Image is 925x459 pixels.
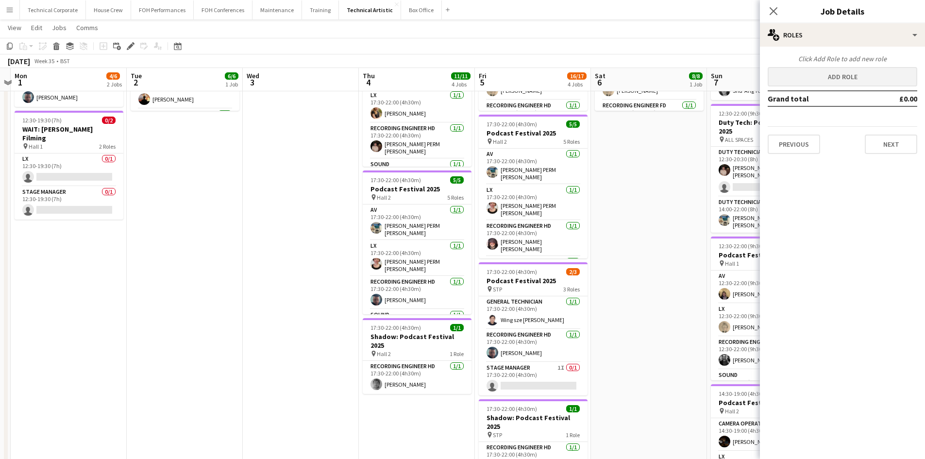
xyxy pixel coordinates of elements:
[479,296,588,329] app-card-role: General Technician1/117:30-22:00 (4h30m)Wing sze [PERSON_NAME]
[566,120,580,128] span: 5/5
[479,185,588,221] app-card-role: LX1/117:30-22:00 (4h30m)[PERSON_NAME] PERM [PERSON_NAME]
[15,153,123,187] app-card-role: LX0/112:30-19:30 (7h)
[760,5,925,17] h3: Job Details
[568,81,586,88] div: 4 Jobs
[865,135,917,154] button: Next
[711,271,820,304] app-card-role: AV1/112:30-22:00 (9h30m)[PERSON_NAME]
[566,268,580,275] span: 2/3
[477,77,487,88] span: 5
[72,21,102,34] a: Comms
[487,120,537,128] span: 17:30-22:00 (4h30m)
[15,187,123,220] app-card-role: Stage Manager0/112:30-19:30 (7h)
[13,77,27,88] span: 1
[493,431,502,439] span: STP
[8,56,30,66] div: [DATE]
[245,77,259,88] span: 3
[76,23,98,32] span: Comms
[15,111,123,220] div: 12:30-19:30 (7h)0/2WAIT: [PERSON_NAME] Filming Hall 12 RolesLX0/112:30-19:30 (7h) Stage Manager0/...
[129,77,142,88] span: 2
[479,256,588,289] app-card-role: Sound1/1
[370,324,421,331] span: 17:30-22:00 (4h30m)
[760,23,925,47] div: Roles
[493,138,507,145] span: Hall 2
[768,54,917,63] div: Click Add Role to add new role
[711,197,820,233] app-card-role: Duty Technician1/114:00-22:00 (8h)[PERSON_NAME] PERM [PERSON_NAME]
[99,143,116,150] span: 2 Roles
[8,23,21,32] span: View
[29,143,43,150] span: Hall 1
[52,23,67,32] span: Jobs
[689,72,703,80] span: 8/8
[452,81,470,88] div: 4 Jobs
[566,431,580,439] span: 1 Role
[451,72,471,80] span: 11/11
[363,276,471,309] app-card-role: Recording Engineer HD1/117:30-22:00 (4h30m)[PERSON_NAME]
[711,71,723,80] span: Sun
[563,286,580,293] span: 3 Roles
[711,251,820,259] h3: Podcast Festival 2025
[363,185,471,193] h3: Podcast Festival 2025
[479,149,588,185] app-card-role: AV1/117:30-22:00 (4h30m)[PERSON_NAME] PERM [PERSON_NAME]
[252,0,302,19] button: Maintenance
[711,118,820,136] h3: Duty Tech: Podcast Festival 2025
[567,72,587,80] span: 16/17
[566,405,580,412] span: 1/1
[31,23,42,32] span: Edit
[48,21,70,34] a: Jobs
[102,117,116,124] span: 0/2
[363,361,471,394] app-card-role: Recording Engineer HD1/117:30-22:00 (4h30m)[PERSON_NAME]
[768,91,871,106] td: Grand total
[32,57,56,65] span: Week 35
[709,77,723,88] span: 7
[595,71,605,80] span: Sat
[871,91,917,106] td: £0.00
[401,0,442,19] button: Box Office
[450,324,464,331] span: 1/1
[363,170,471,314] app-job-card: 17:30-22:00 (4h30m)5/5Podcast Festival 2025 Hall 25 RolesAV1/117:30-22:00 (4h30m)[PERSON_NAME] PE...
[194,0,252,19] button: FOH Conferences
[711,237,820,380] app-job-card: 12:30-22:00 (9h30m)8/8Podcast Festival 2025 Hall 18 RolesAV1/112:30-22:00 (9h30m)[PERSON_NAME]LX1...
[479,129,588,137] h3: Podcast Festival 2025
[719,390,769,397] span: 14:30-19:00 (4h30m)
[363,123,471,159] app-card-role: Recording Engineer HD1/117:30-22:00 (4h30m)[PERSON_NAME] PERM [PERSON_NAME]
[447,194,464,201] span: 5 Roles
[690,81,702,88] div: 1 Job
[768,67,917,86] button: Add role
[363,23,471,167] app-job-card: 17:30-22:00 (4h30m)5/5Podcast Festival 2025 Hall 15 RolesAV1/117:30-22:00 (4h30m)[PERSON_NAME]LX1...
[22,117,62,124] span: 12:30-19:30 (7h)
[711,418,820,451] app-card-role: Camera Operator HD1/114:30-19:00 (4h30m)[PERSON_NAME]
[363,71,375,80] span: Thu
[60,57,70,65] div: BST
[302,0,339,19] button: Training
[86,0,131,19] button: House Crew
[479,276,588,285] h3: Podcast Festival 2025
[711,104,820,233] app-job-card: 12:30-22:00 (9h30m)2/3Duty Tech: Podcast Festival 2025 ALL SPACES2 RolesDuty Technician1/212:30-2...
[479,115,588,258] app-job-card: 17:30-22:00 (4h30m)5/5Podcast Festival 2025 Hall 25 RolesAV1/117:30-22:00 (4h30m)[PERSON_NAME] PE...
[711,370,820,403] app-card-role: Sound1/112:30-22:00 (9h30m)
[725,260,739,267] span: Hall 1
[247,71,259,80] span: Wed
[479,329,588,362] app-card-role: Recording Engineer HD1/117:30-22:00 (4h30m)[PERSON_NAME]
[493,286,502,293] span: STP
[4,21,25,34] a: View
[725,136,753,143] span: ALL SPACES
[106,72,120,80] span: 4/6
[363,240,471,276] app-card-role: LX1/117:30-22:00 (4h30m)[PERSON_NAME] PERM [PERSON_NAME]
[719,110,769,117] span: 12:30-22:00 (9h30m)
[711,398,820,407] h3: Podcast Festival 2025
[107,81,122,88] div: 2 Jobs
[487,268,537,275] span: 17:30-22:00 (4h30m)
[363,332,471,350] h3: Shadow: Podcast Festival 2025
[225,72,238,80] span: 6/6
[595,100,704,133] app-card-role: Recording Engineer FD1/111:30-22:00 (10h30m)
[593,77,605,88] span: 6
[225,81,238,88] div: 1 Job
[450,176,464,184] span: 5/5
[131,109,239,145] app-card-role: Recording Engineer HD1/1
[363,318,471,394] app-job-card: 17:30-22:00 (4h30m)1/1Shadow: Podcast Festival 2025 Hall 21 RoleRecording Engineer HD1/117:30-22:...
